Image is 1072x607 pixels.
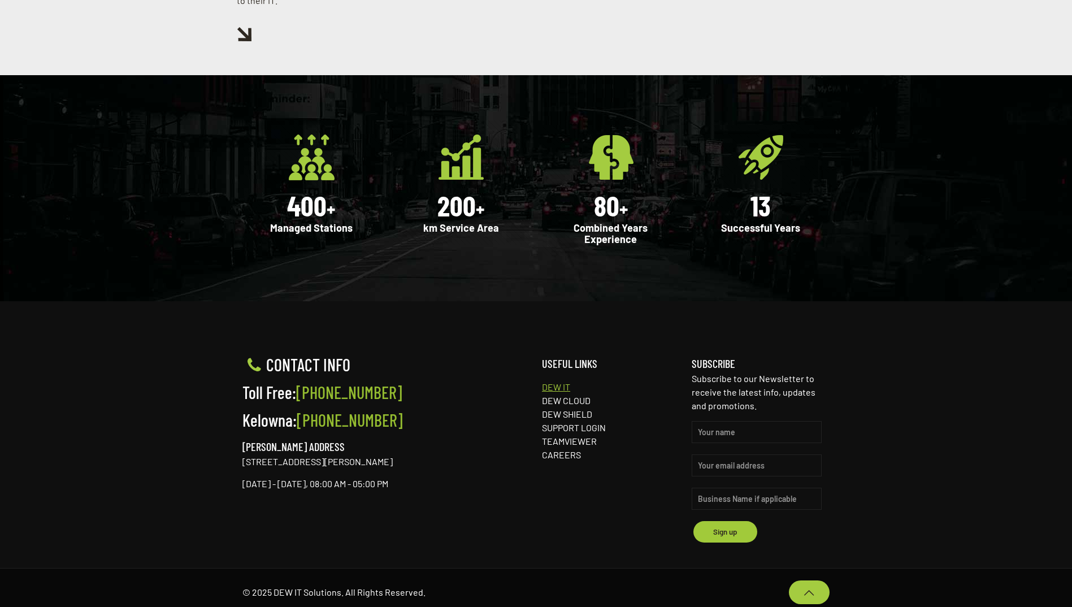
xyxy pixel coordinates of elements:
[242,355,530,374] h4: CONTACT INFO
[286,132,337,183] img: counter1
[542,409,592,419] a: DEW SHIELD
[242,456,393,467] a: [STREET_ADDRESS][PERSON_NAME]
[242,477,530,491] p: [DATE] - [DATE], 08:00 AM - 05:00 PM
[542,422,606,433] a: SUPPORT LOGIN
[297,410,403,430] a: [PHONE_NUMBER]
[750,188,771,222] span: 13
[436,132,487,183] img: counter2
[703,222,818,233] p: Successful Years
[619,197,628,220] span: +
[692,355,830,372] h5: SUBSCRIBE
[735,132,786,183] img: counter4
[692,372,830,413] p: Subscribe to our Newsletter to receive the latest info, updates and promotions.
[542,381,570,392] a: DEW IT
[327,197,335,220] span: +
[242,586,426,599] div: © 2025 DEW IT Solutions. All Rights Reserved.
[585,132,636,183] img: counter3
[542,355,680,372] h5: USEFUL LINKS
[242,410,530,430] h4: Kelowna:
[476,197,484,220] span: +
[553,222,669,245] p: Combined Years Experience
[403,222,519,233] p: km Service Area
[542,436,597,446] a: TEAMVIEWER
[296,382,402,402] a: [PHONE_NUMBER]
[542,395,591,406] a: DEW CLOUD
[242,438,530,455] h5: [PERSON_NAME] ADDRESS
[437,188,476,222] span: 200
[242,383,530,402] h4: Toll Free:
[594,188,619,222] span: 80
[254,222,369,233] p: Managed Stations
[542,449,581,460] a: CAREERS
[287,188,327,222] span: 400
[693,521,757,543] input: Sign up
[237,27,251,41] img: cityhall-arrow1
